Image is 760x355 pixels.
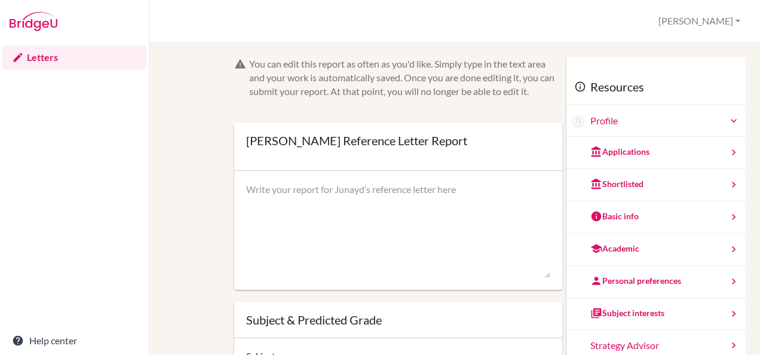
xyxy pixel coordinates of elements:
div: Subject interests [590,307,664,319]
a: Basic info [566,201,746,234]
div: Basic info [590,210,639,222]
div: You can edit this report as often as you'd like. Simply type in the text area and your work is au... [249,57,562,99]
div: [PERSON_NAME] Reference Letter Report [246,134,467,146]
img: Bridge-U [10,12,57,31]
a: Subject interests [566,298,746,330]
a: Profile [590,114,740,128]
button: [PERSON_NAME] [653,10,746,32]
a: Academic [566,234,746,266]
div: Applications [590,146,649,158]
a: Applications [566,137,746,169]
div: Shortlisted [590,178,643,190]
a: Help center [2,329,146,353]
div: Resources [566,69,746,105]
a: Shortlisted [566,169,746,201]
img: Junayd Awad [572,116,584,128]
div: Personal preferences [590,275,681,287]
div: Subject & Predicted Grade [246,314,550,326]
a: Letters [2,45,146,69]
div: Academic [590,243,639,255]
a: Personal preferences [566,266,746,298]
